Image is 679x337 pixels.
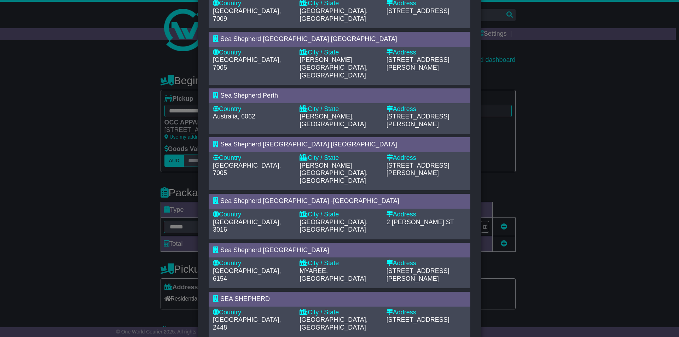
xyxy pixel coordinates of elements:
[387,309,466,316] div: Address
[300,219,367,233] span: [GEOGRAPHIC_DATA], [GEOGRAPHIC_DATA]
[213,162,281,177] span: [GEOGRAPHIC_DATA], 7005
[300,56,367,79] span: [PERSON_NAME][GEOGRAPHIC_DATA], [GEOGRAPHIC_DATA]
[300,49,379,57] div: City / State
[213,211,292,219] div: Country
[213,260,292,267] div: Country
[213,49,292,57] div: Country
[387,162,449,177] span: [STREET_ADDRESS][PERSON_NAME]
[213,56,281,71] span: [GEOGRAPHIC_DATA], 7005
[213,7,281,22] span: [GEOGRAPHIC_DATA], 7009
[300,316,367,331] span: [GEOGRAPHIC_DATA], [GEOGRAPHIC_DATA]
[387,316,449,323] span: [STREET_ADDRESS]
[300,267,366,282] span: MYAREE, [GEOGRAPHIC_DATA]
[387,105,466,113] div: Address
[387,154,466,162] div: Address
[387,260,466,267] div: Address
[213,267,281,282] span: [GEOGRAPHIC_DATA], 6154
[300,309,379,316] div: City / State
[213,154,292,162] div: Country
[213,219,281,233] span: [GEOGRAPHIC_DATA], 3016
[387,113,449,128] span: [STREET_ADDRESS][PERSON_NAME]
[213,309,292,316] div: Country
[387,219,454,226] span: 2 [PERSON_NAME] ST
[387,49,466,57] div: Address
[300,260,379,267] div: City / State
[220,246,329,254] span: Sea Shepherd [GEOGRAPHIC_DATA]
[387,211,466,219] div: Address
[300,211,379,219] div: City / State
[387,267,449,282] span: [STREET_ADDRESS][PERSON_NAME]
[213,105,292,113] div: Country
[387,7,449,14] span: [STREET_ADDRESS]
[300,113,366,128] span: [PERSON_NAME], [GEOGRAPHIC_DATA]
[220,35,397,42] span: Sea Shepherd [GEOGRAPHIC_DATA] [GEOGRAPHIC_DATA]
[300,162,367,184] span: [PERSON_NAME][GEOGRAPHIC_DATA], [GEOGRAPHIC_DATA]
[220,295,270,302] span: SEA SHEPHERD
[220,92,278,99] span: Sea Shepherd Perth
[220,141,397,148] span: Sea Shepherd [GEOGRAPHIC_DATA] [GEOGRAPHIC_DATA]
[213,113,255,120] span: Australia, 6062
[300,105,379,113] div: City / State
[300,7,367,22] span: [GEOGRAPHIC_DATA], [GEOGRAPHIC_DATA]
[213,316,281,331] span: [GEOGRAPHIC_DATA], 2448
[387,56,449,71] span: [STREET_ADDRESS][PERSON_NAME]
[300,154,379,162] div: City / State
[220,197,399,204] span: Sea Shepherd [GEOGRAPHIC_DATA] -[GEOGRAPHIC_DATA]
